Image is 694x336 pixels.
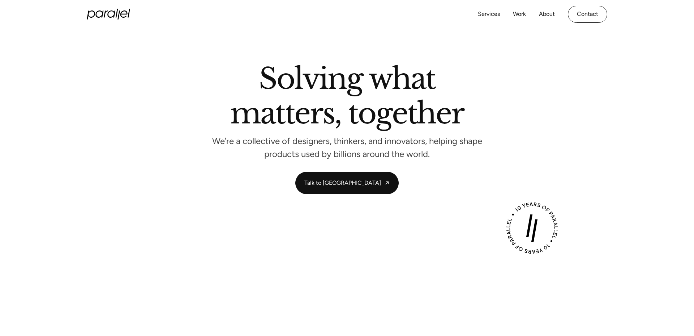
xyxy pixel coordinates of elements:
[513,9,526,19] a: Work
[478,9,500,19] a: Services
[539,9,555,19] a: About
[230,65,464,131] h2: Solving what matters, together
[211,138,483,157] p: We’re a collective of designers, thinkers, and innovators, helping shape products used by billion...
[87,9,130,19] a: home
[568,6,607,23] a: Contact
